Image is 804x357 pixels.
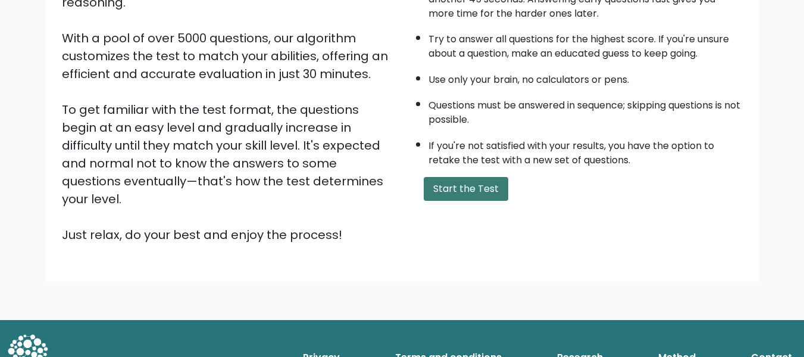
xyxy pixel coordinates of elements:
[428,67,743,87] li: Use only your brain, no calculators or pens.
[428,26,743,61] li: Try to answer all questions for the highest score. If you're unsure about a question, make an edu...
[424,177,508,201] button: Start the Test
[428,92,743,127] li: Questions must be answered in sequence; skipping questions is not possible.
[428,133,743,167] li: If you're not satisfied with your results, you have the option to retake the test with a new set ...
